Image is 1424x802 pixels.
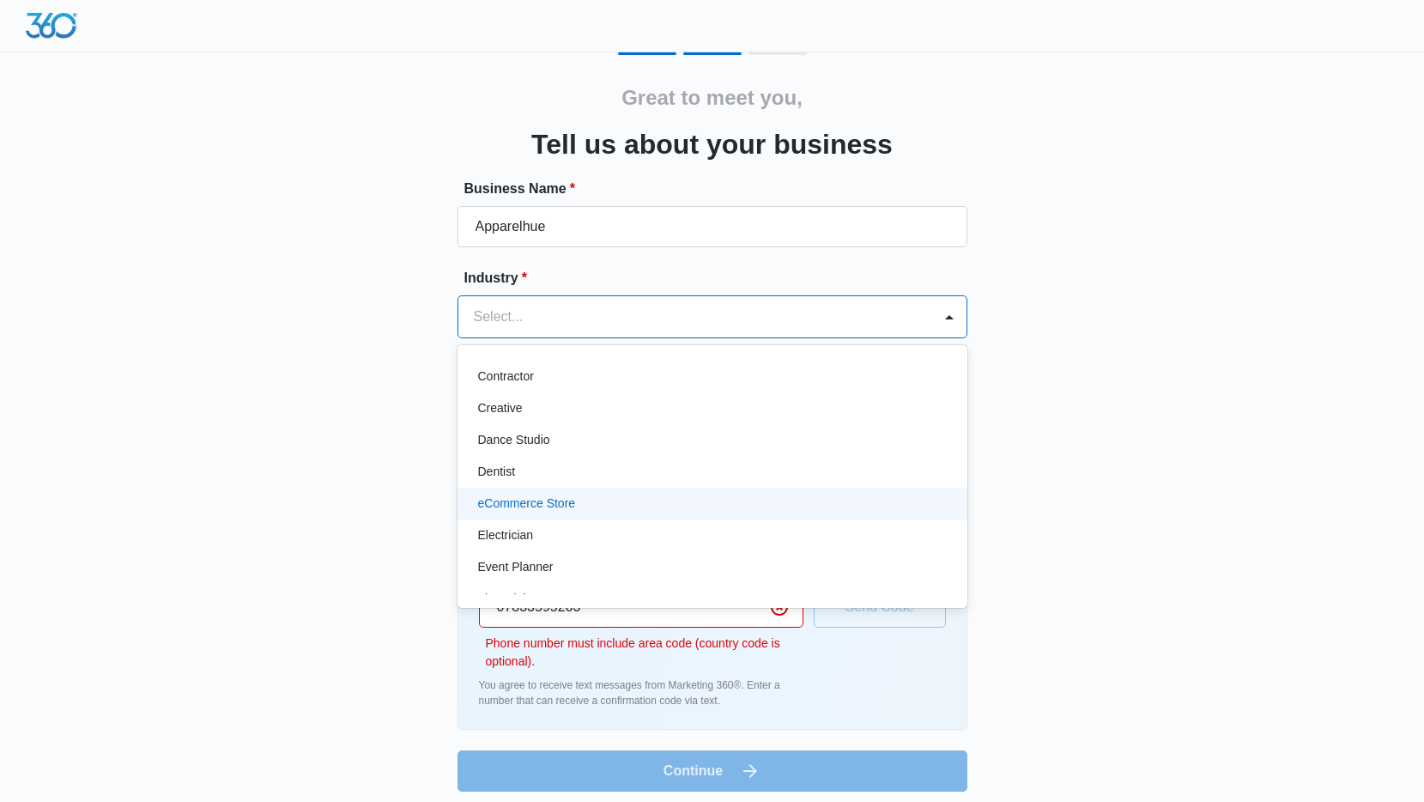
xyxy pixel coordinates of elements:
[478,463,516,481] p: Dentist
[457,206,967,247] input: e.g. Jane's Plumbing
[531,124,893,165] h3: Tell us about your business
[478,590,526,608] p: Financial
[621,82,803,113] h2: Great to meet you,
[478,526,534,544] p: Electrician
[464,179,974,199] label: Business Name
[478,399,523,417] p: Creative
[486,635,803,671] p: Phone number must include area code (country code is optional).
[479,677,803,708] p: You agree to receive text messages from Marketing 360®. Enter a number that can receive a confirm...
[478,431,550,449] p: Dance Studio
[478,368,534,386] p: Contractor
[478,558,554,576] p: Event Planner
[478,495,576,513] p: eCommerce Store
[464,268,974,289] label: Industry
